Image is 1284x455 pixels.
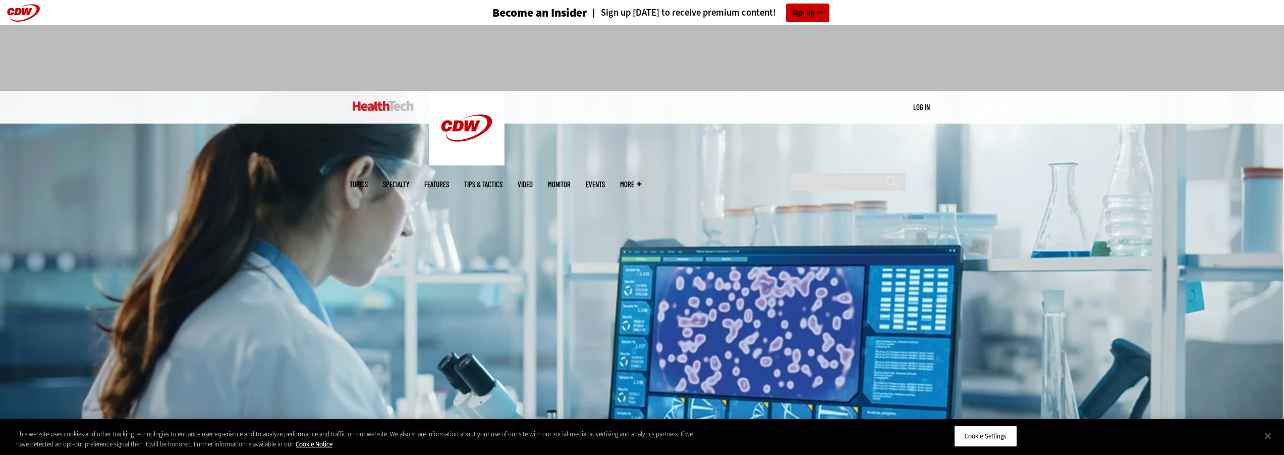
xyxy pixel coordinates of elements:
a: Log in [913,102,930,111]
a: Become an Insider [455,7,587,19]
span: Specialty [383,181,409,188]
img: Home [353,101,414,111]
a: Video [518,181,533,188]
a: Events [586,181,605,188]
a: Sign Up [786,4,829,22]
a: CDW [429,157,505,168]
span: More [620,181,641,188]
img: Home [429,91,505,165]
iframe: advertisement [459,35,826,81]
div: This website uses cookies and other tracking technologies to enhance user experience and to analy... [16,429,706,449]
div: User menu [913,102,930,112]
a: Tips & Tactics [464,181,503,188]
span: Topics [350,181,368,188]
a: More information about your privacy [296,440,332,448]
h3: Become an Insider [492,7,587,19]
a: Sign up [DATE] to receive premium content! [587,8,776,18]
a: Features [424,181,449,188]
button: Cookie Settings [954,426,1017,447]
button: Close [1257,425,1279,447]
a: MonITor [548,181,571,188]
